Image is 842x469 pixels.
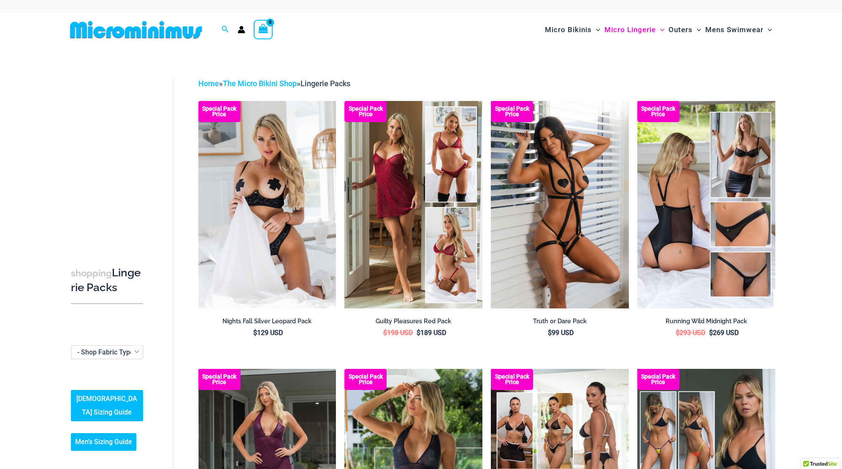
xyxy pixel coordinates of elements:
bdi: 99 USD [548,329,574,337]
a: Nights Fall Silver Leopard Pack [198,317,336,328]
a: Guilty Pleasures Red Collection Pack F Guilty Pleasures Red Collection Pack BGuilty Pleasures Red... [344,101,482,308]
span: shopping [71,268,112,278]
span: Outers [669,19,693,41]
span: $ [709,329,713,337]
a: Truth or Dare Pack [491,317,629,328]
b: Special Pack Price [637,374,680,385]
a: Men’s Sizing Guide [71,433,136,451]
a: View Shopping Cart, empty [254,20,273,39]
span: $ [676,329,680,337]
a: Truth or Dare Black 1905 Bodysuit 611 Micro 07 Truth or Dare Black 1905 Bodysuit 611 Micro 06Trut... [491,101,629,308]
span: Micro Lingerie [604,19,656,41]
img: Nights Fall Silver Leopard 1036 Bra 6046 Thong 09v2 [198,101,336,308]
span: Menu Toggle [763,19,772,41]
span: $ [548,329,552,337]
a: Account icon link [238,26,245,33]
b: Special Pack Price [198,106,241,117]
bdi: 129 USD [253,329,283,337]
span: » » [198,79,350,88]
h2: Nights Fall Silver Leopard Pack [198,317,336,325]
a: All Styles (1) Running Wild Midnight 1052 Top 6512 Bottom 04Running Wild Midnight 1052 Top 6512 B... [637,101,775,308]
b: Special Pack Price [344,374,387,385]
b: Special Pack Price [198,374,241,385]
span: $ [383,329,387,337]
bdi: 293 USD [676,329,705,337]
a: Guilty Pleasures Red Pack [344,317,482,328]
iframe: TrustedSite Certified [71,71,147,240]
a: Micro LingerieMenu ToggleMenu Toggle [602,17,666,43]
h3: Lingerie Packs [71,266,143,295]
b: Special Pack Price [344,106,387,117]
span: Lingerie Packs [301,79,350,88]
span: Menu Toggle [693,19,701,41]
h2: Running Wild Midnight Pack [637,317,775,325]
bdi: 189 USD [417,329,446,337]
span: - Shop Fabric Type [71,346,143,359]
bdi: 198 USD [383,329,413,337]
bdi: 269 USD [709,329,739,337]
img: All Styles (1) [637,101,775,308]
b: Special Pack Price [637,106,680,117]
a: Search icon link [222,25,229,35]
span: - Shop Fabric Type [77,348,134,356]
span: $ [253,329,257,337]
a: OutersMenu ToggleMenu Toggle [666,17,703,43]
a: Micro BikinisMenu ToggleMenu Toggle [543,17,602,43]
span: Mens Swimwear [705,19,763,41]
span: Menu Toggle [592,19,600,41]
a: Home [198,79,219,88]
h2: Truth or Dare Pack [491,317,629,325]
b: Special Pack Price [491,106,533,117]
img: MM SHOP LOGO FLAT [67,20,206,39]
span: Micro Bikinis [545,19,592,41]
span: $ [417,329,420,337]
a: Running Wild Midnight Pack [637,317,775,328]
a: The Micro Bikini Shop [223,79,297,88]
img: Guilty Pleasures Red Collection Pack F [344,101,482,308]
span: - Shop Fabric Type [71,345,143,359]
img: Truth or Dare Black 1905 Bodysuit 611 Micro 07 [491,101,629,308]
a: Mens SwimwearMenu ToggleMenu Toggle [703,17,774,43]
a: Nights Fall Silver Leopard 1036 Bra 6046 Thong 09v2 Nights Fall Silver Leopard 1036 Bra 6046 Thon... [198,101,336,308]
b: Special Pack Price [491,374,533,385]
a: [DEMOGRAPHIC_DATA] Sizing Guide [71,390,143,421]
span: Menu Toggle [656,19,664,41]
nav: Site Navigation [541,16,776,44]
h2: Guilty Pleasures Red Pack [344,317,482,325]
